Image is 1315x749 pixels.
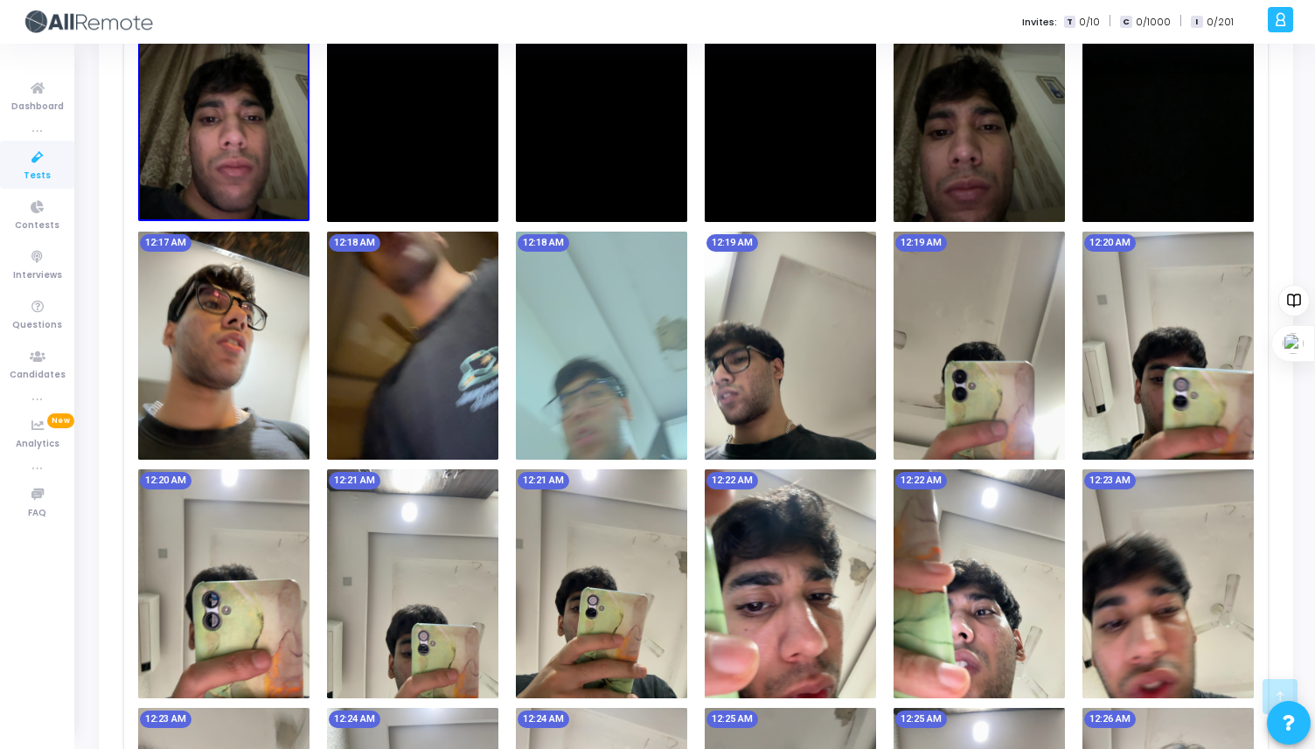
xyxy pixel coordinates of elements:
mat-chip: 12:25 AM [706,711,758,728]
span: | [1109,12,1111,31]
img: screenshot-1758653507188.jpeg [516,469,687,697]
img: screenshot-1758653387369.jpeg [894,232,1065,460]
img: screenshot-1758653447392.jpeg [138,469,310,697]
label: Invites: [1022,15,1057,30]
mat-chip: 12:20 AM [140,472,191,489]
img: screenshot-1758653267242.jpeg [138,232,310,460]
mat-chip: 12:17 AM [140,234,191,252]
span: Analytics [16,437,59,452]
span: New [47,413,74,428]
span: Candidates [10,368,66,383]
mat-chip: 12:23 AM [140,711,191,728]
mat-chip: 12:19 AM [895,234,947,252]
mat-chip: 12:23 AM [1084,472,1136,489]
img: screenshot-1758653356892.jpeg [705,232,876,460]
span: 0/1000 [1136,15,1171,30]
img: screenshot-1758653297242.jpeg [327,232,498,460]
span: Contests [15,218,59,233]
span: 0/201 [1207,15,1234,30]
mat-chip: 12:22 AM [706,472,758,489]
span: Questions [12,318,62,333]
mat-chip: 12:18 AM [329,234,380,252]
mat-chip: 12:19 AM [706,234,758,252]
mat-chip: 12:24 AM [518,711,569,728]
img: screenshot-1758653477392.jpeg [327,469,498,697]
img: screenshot-1758653567216.jpeg [894,469,1065,697]
mat-chip: 12:26 AM [1084,711,1136,728]
img: screenshot-1758653597422.jpeg [1082,469,1254,697]
img: logo [22,4,153,39]
span: 0/10 [1079,15,1100,30]
span: FAQ [28,506,46,521]
img: screenshot-1758653417098.jpeg [1082,232,1254,460]
mat-chip: 12:24 AM [329,711,380,728]
mat-chip: 12:20 AM [1084,234,1136,252]
img: screenshot-1758653537543.jpeg [705,469,876,697]
span: Tests [24,169,51,184]
mat-chip: 12:25 AM [895,711,947,728]
mat-chip: 12:22 AM [895,472,947,489]
mat-chip: 12:21 AM [329,472,380,489]
span: Dashboard [11,100,64,114]
span: | [1179,12,1182,31]
span: C [1120,16,1131,29]
mat-chip: 12:18 AM [518,234,569,252]
span: T [1064,16,1075,29]
mat-chip: 12:21 AM [518,472,569,489]
span: I [1191,16,1202,29]
span: Interviews [13,268,62,283]
img: screenshot-1758653327323.jpeg [516,232,687,460]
